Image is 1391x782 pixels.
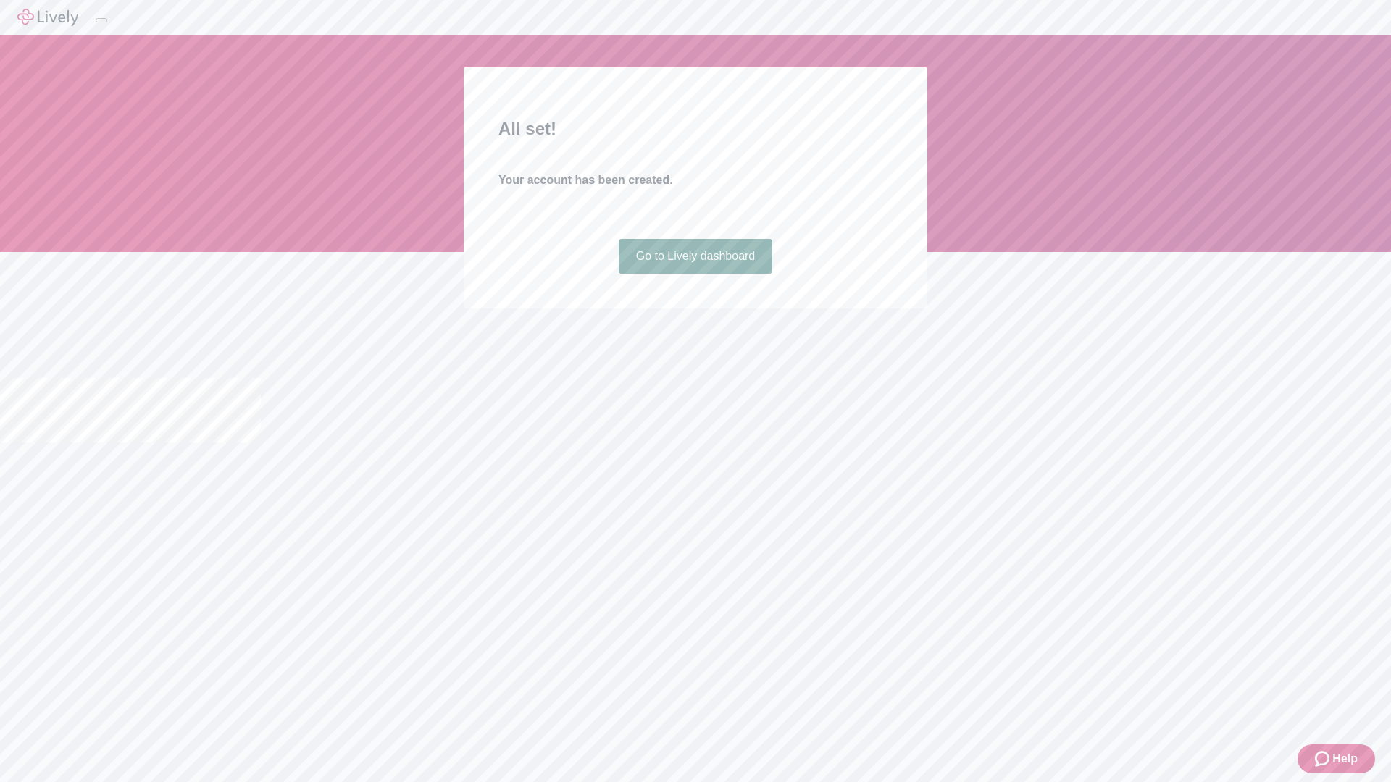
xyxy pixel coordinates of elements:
[17,9,78,26] img: Lively
[498,116,893,142] h2: All set!
[1332,750,1358,768] span: Help
[1315,750,1332,768] svg: Zendesk support icon
[1298,744,1375,773] button: Zendesk support iconHelp
[498,172,893,189] h4: Your account has been created.
[619,239,773,274] a: Go to Lively dashboard
[96,18,107,22] button: Log out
